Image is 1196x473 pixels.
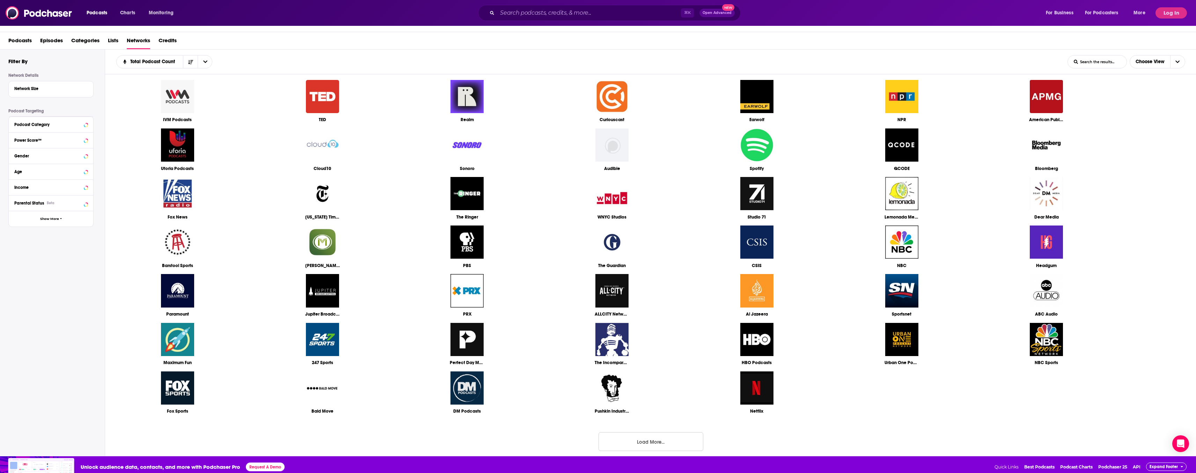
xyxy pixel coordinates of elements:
[167,408,188,414] span: Fox Sports
[14,167,88,176] button: Age
[87,8,107,18] span: Podcasts
[463,263,471,268] span: PBS
[14,86,83,91] div: Network Size
[1029,127,1064,175] a: Bloomberg logoBloomberg
[305,79,340,114] img: TED logo
[497,7,681,19] input: Search podcasts, credits, & more...
[314,166,331,171] span: Cloud10
[748,214,766,220] span: Studio 71
[1046,8,1073,18] span: For Business
[597,214,626,220] span: WNYC Studios
[740,371,774,405] img: Netflix logo
[14,151,88,160] button: Gender
[305,263,353,268] span: [PERSON_NAME] Radio
[742,360,772,365] span: HBO Podcasts
[885,273,919,308] img: Sportsnet logo
[595,371,629,405] img: Pushkin Industries logo
[14,169,82,174] div: Age
[1098,464,1127,470] a: Podchaser 25
[885,214,921,220] span: Lemonada Media
[47,201,54,205] div: Beta
[8,35,32,49] a: Podcasts
[160,224,195,273] a: Barstool Sports logoBarstool Sports
[595,225,629,259] img: The Guardian logo
[885,79,919,114] img: NPR logo
[740,225,774,259] img: CSIS logo
[595,360,633,365] span: The Incomparable
[312,360,333,365] span: 247 Sports
[14,198,88,207] button: Parental StatusBeta
[160,128,195,162] img: Uforia Podcasts logo
[463,311,471,317] span: PRX
[149,8,174,18] span: Monitoring
[198,56,212,68] button: open menu
[116,55,212,68] h2: Choose List sort
[1029,273,1064,308] img: ABC Audio logo
[599,432,703,451] button: Load More...
[595,224,629,273] a: The Guardian logoThe Guardian
[450,78,484,127] a: Realm logoRealm
[305,78,340,127] a: TED logoTED
[305,224,340,273] a: Moody Radio logo[PERSON_NAME] Radio
[1035,311,1058,317] span: ABC Audio
[885,273,919,321] a: Sportsnet logoSportsnet
[305,321,340,370] a: 247 Sports logo247 Sports
[1029,224,1064,273] a: Headgum logoHeadgum
[144,7,183,19] button: open menu
[160,78,195,127] a: IVM Podcasts logoIVM Podcasts
[750,166,764,171] span: Spotify
[71,35,100,49] a: Categories
[8,58,28,65] h2: Filter By
[485,5,747,21] div: Search podcasts, credits, & more...
[740,273,774,308] img: Al Jazeera logo
[595,78,629,127] a: Curiouscast logoCuriouscast
[305,176,340,224] a: New York Times logo[US_STATE] Times
[160,321,195,370] a: Maximum Fun logoMaximum Fun
[450,273,484,321] a: PRX logoPRX
[740,79,774,114] img: Earwolf logo
[305,311,348,317] span: Jupiter Broadcasting
[897,263,907,268] span: NBC
[894,166,910,171] span: QCODE
[40,35,63,49] a: Episodes
[1029,176,1064,224] a: Dear Media logoDear Media
[14,183,88,191] button: Income
[450,79,484,114] img: Realm logo
[1060,464,1093,470] a: Podcast Charts
[1133,8,1145,18] span: More
[450,360,489,365] span: Perfect Day Media
[1029,79,1064,114] img: American Public Media logo
[159,35,177,49] a: Credits
[752,263,762,268] span: CSIS
[740,176,774,224] a: Studio 71 logoStudio 71
[6,6,73,20] a: Podchaser - Follow, Share and Rate Podcasts
[9,211,93,227] button: Show More
[885,225,919,259] img: NBC logo
[450,370,484,418] a: DM Podcasts logoDM Podcasts
[163,117,192,123] span: IVM Podcasts
[1029,78,1064,127] a: American Public Media logoAmerican Public Media
[160,225,195,259] img: Barstool Sports logo
[595,311,630,317] span: ALLCITY Network
[1130,56,1170,68] span: Choose View
[108,35,118,49] a: Lists
[722,4,735,11] span: New
[1150,464,1178,469] span: Expand Footer
[885,322,919,357] img: Urban One Podcast Network logo
[453,408,481,414] span: DM Podcasts
[130,59,177,64] span: Total Podcast Count
[595,176,629,224] a: WNYC Studios logoWNYC Studios
[311,408,333,414] span: Bald Move
[450,224,484,273] a: PBS logoPBS
[1029,322,1064,357] img: NBC Sports logo
[1029,225,1064,259] img: Headgum logo
[160,273,195,321] a: Paramount logoParamount
[160,127,195,175] a: Uforia Podcasts logoUforia Podcasts
[305,322,340,357] img: 247 Sports logo
[749,117,764,123] span: Earwolf
[699,9,735,17] button: Open AdvancedNew
[160,370,195,418] a: Fox Sports logoFox Sports
[120,8,135,18] span: Charts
